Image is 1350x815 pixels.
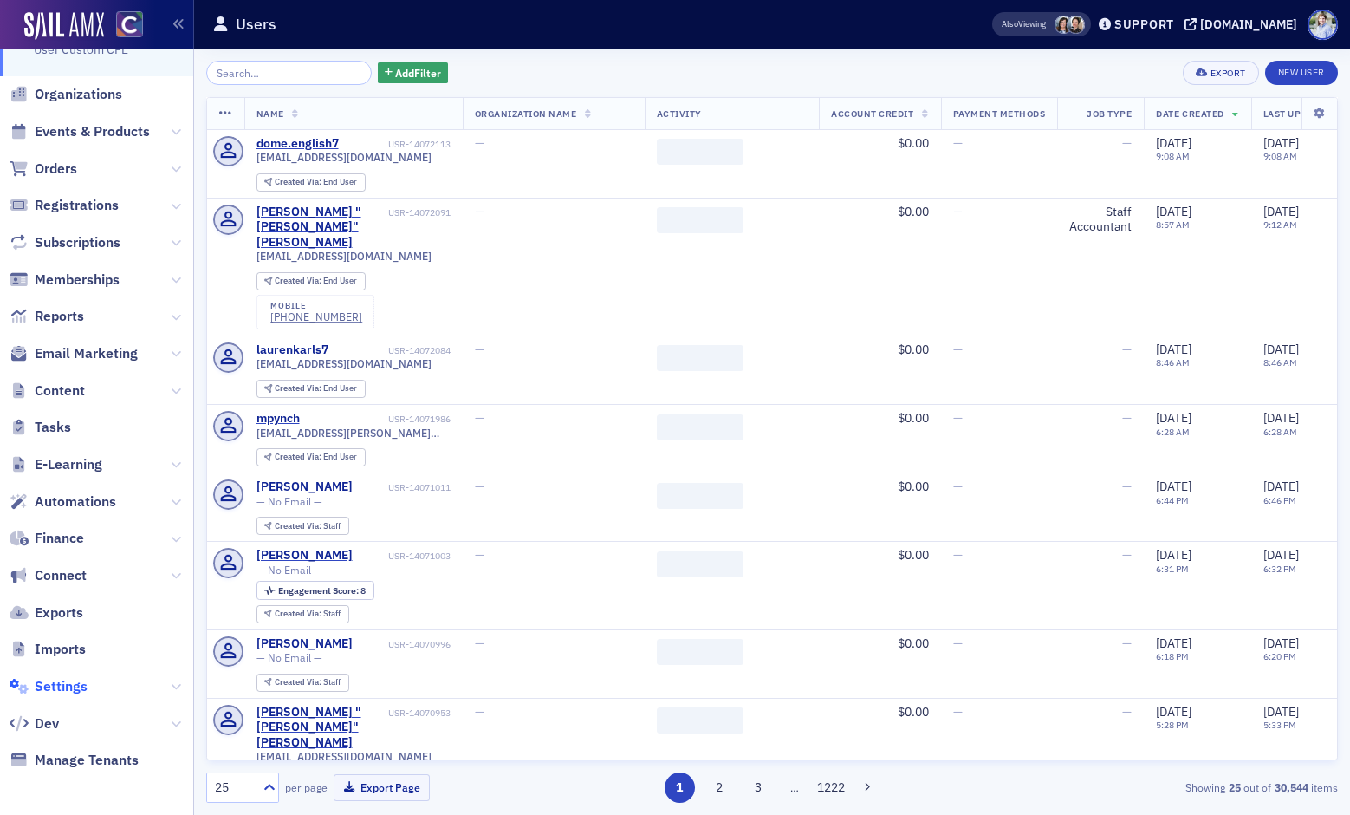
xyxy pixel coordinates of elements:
a: Imports [10,640,86,659]
button: Export Page [334,774,430,801]
button: 1 [665,773,695,803]
span: Viewing [1002,18,1046,30]
a: Organizations [10,85,122,104]
span: Manage Tenants [35,751,139,770]
time: 9:08 AM [1263,150,1297,162]
a: Tasks [10,418,71,437]
span: Created Via : [275,676,323,688]
strong: 30,544 [1271,779,1311,795]
span: ‌ [657,139,743,165]
img: SailAMX [24,12,104,40]
div: End User [275,178,357,187]
div: Created Via: End User [256,448,366,466]
a: Subscriptions [10,233,120,252]
a: [PERSON_NAME] [256,548,353,564]
span: $0.00 [898,479,929,494]
span: [DATE] [1263,135,1299,151]
span: Finance [35,529,84,548]
div: Export [1210,68,1246,78]
a: Reports [10,307,84,326]
a: [PERSON_NAME] [256,479,353,495]
a: Connect [10,566,87,585]
span: ‌ [657,551,743,577]
time: 6:32 PM [1263,563,1296,575]
span: $0.00 [898,342,929,357]
span: — [1122,342,1132,357]
span: [DATE] [1156,135,1191,151]
div: Staff [275,678,341,688]
time: 6:46 PM [1263,494,1296,506]
div: Showing out of items [973,779,1338,795]
a: Manage Tenants [10,751,139,770]
div: Engagement Score: 8 [256,581,374,600]
span: — [1122,636,1132,651]
span: Activity [657,108,702,120]
span: — [1122,479,1132,494]
button: AddFilter [378,62,449,84]
span: Settings [35,677,88,696]
time: 8:46 AM [1156,356,1190,368]
span: [EMAIL_ADDRESS][DOMAIN_NAME] [256,357,432,370]
span: $0.00 [898,135,929,151]
span: Account Credit [831,108,913,120]
div: End User [275,453,357,462]
span: Name [256,108,284,120]
div: Created Via: End User [256,173,366,192]
span: Profile [1308,10,1338,40]
a: Finance [10,529,84,548]
a: Events & Products [10,122,150,141]
span: Connect [35,566,87,585]
time: 5:33 PM [1263,719,1296,731]
button: Export [1183,61,1258,85]
span: Orders [35,160,77,179]
span: ‌ [657,483,743,509]
span: Memberships [35,271,120,290]
div: Created Via: Staff [256,605,349,623]
a: Content [10,381,85,401]
span: Engagement Score : [278,584,360,597]
span: — No Email — [256,564,322,577]
a: User Custom CPE [34,42,128,57]
span: — [475,135,484,151]
div: [PERSON_NAME] [256,636,353,652]
h1: Users [236,14,276,35]
span: Tasks [35,418,71,437]
span: [DATE] [1156,410,1191,426]
span: Imports [35,640,86,659]
time: 6:44 PM [1156,494,1189,506]
span: [EMAIL_ADDRESS][DOMAIN_NAME] [256,151,432,164]
div: mpynch [256,411,300,427]
span: Created Via : [275,275,323,286]
span: [EMAIL_ADDRESS][DOMAIN_NAME] [256,250,432,263]
span: [DATE] [1263,547,1299,563]
div: USR-14072091 [388,207,451,218]
strong: 25 [1225,779,1243,795]
span: — [475,547,484,563]
div: laurenkarls7 [256,342,328,358]
span: — [475,204,484,219]
span: Dev [35,714,59,733]
button: 2 [704,773,734,803]
span: — [1122,704,1132,720]
span: [DATE] [1156,342,1191,357]
a: Settings [10,677,88,696]
div: USR-14072084 [331,345,451,356]
time: 6:28 AM [1156,426,1190,438]
span: [DATE] [1263,636,1299,651]
span: — [953,479,963,494]
a: Orders [10,160,77,179]
a: [PERSON_NAME] "[PERSON_NAME]" [PERSON_NAME] [256,705,386,751]
span: — [475,342,484,357]
span: Date Created [1156,108,1223,120]
span: Job Type [1087,108,1132,120]
a: Dev [10,714,59,733]
div: [PERSON_NAME] "[PERSON_NAME]" [PERSON_NAME] [256,205,386,251]
time: 6:18 PM [1156,650,1189,662]
span: — [475,410,484,426]
label: per page [285,779,328,795]
span: [DATE] [1156,479,1191,494]
span: — [953,547,963,563]
span: Created Via : [275,520,323,531]
div: USR-14071011 [355,482,451,493]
